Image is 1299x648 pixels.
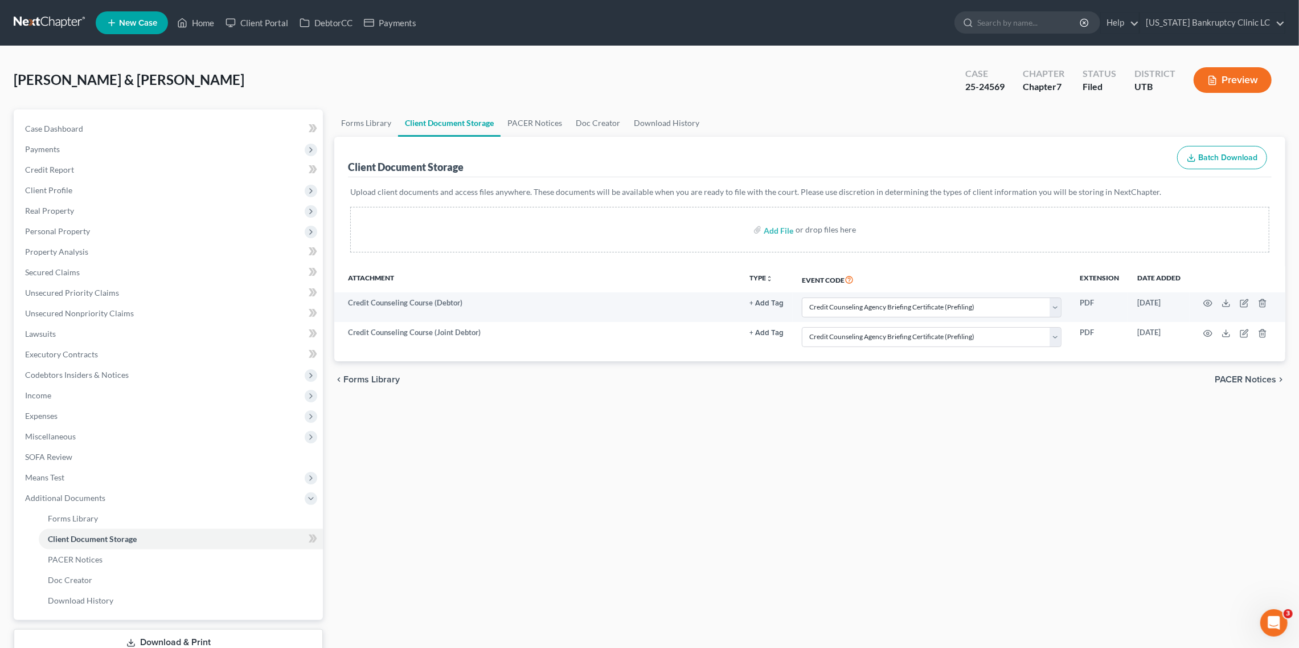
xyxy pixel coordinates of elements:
[39,590,323,611] a: Download History
[334,375,343,384] i: chevron_left
[1071,266,1128,292] th: Extension
[1083,80,1116,93] div: Filed
[749,300,784,307] button: + Add Tag
[25,185,72,195] span: Client Profile
[16,262,323,283] a: Secured Claims
[1083,67,1116,80] div: Status
[25,493,105,503] span: Additional Documents
[749,297,784,308] a: + Add Tag
[1260,609,1288,637] iframe: Intercom live chat
[16,324,323,344] a: Lawsuits
[48,555,103,564] span: PACER Notices
[48,575,92,585] span: Doc Creator
[965,67,1005,80] div: Case
[334,292,740,322] td: Credit Counseling Course (Debtor)
[793,266,1071,292] th: Event Code
[766,275,773,282] i: unfold_more
[39,529,323,549] a: Client Document Storage
[25,226,90,236] span: Personal Property
[1215,375,1276,384] span: PACER Notices
[16,242,323,262] a: Property Analysis
[171,13,220,33] a: Home
[16,303,323,324] a: Unsecured Nonpriority Claims
[16,344,323,365] a: Executory Contracts
[25,370,129,380] span: Codebtors Insiders & Notices
[119,19,157,27] span: New Case
[25,124,83,133] span: Case Dashboard
[977,12,1081,33] input: Search by name...
[1177,146,1267,170] button: Batch Download
[358,13,422,33] a: Payments
[25,349,98,359] span: Executory Contracts
[1071,292,1128,322] td: PDF
[25,390,51,400] span: Income
[1134,80,1175,93] div: UTB
[350,186,1269,198] p: Upload client documents and access files anywhere. These documents will be available when you are...
[39,549,323,570] a: PACER Notices
[348,160,464,174] div: Client Document Storage
[334,266,740,292] th: Attachment
[25,206,74,215] span: Real Property
[1023,80,1064,93] div: Chapter
[749,329,784,337] button: + Add Tag
[25,431,76,441] span: Miscellaneous
[501,109,569,137] a: PACER Notices
[25,247,88,256] span: Property Analysis
[25,165,74,174] span: Credit Report
[1023,67,1064,80] div: Chapter
[1194,67,1272,93] button: Preview
[334,109,398,137] a: Forms Library
[627,109,706,137] a: Download History
[25,144,60,154] span: Payments
[1101,13,1139,33] a: Help
[25,288,119,297] span: Unsecured Priority Claims
[48,534,137,544] span: Client Document Storage
[16,447,323,467] a: SOFA Review
[334,375,400,384] button: chevron_left Forms Library
[16,283,323,303] a: Unsecured Priority Claims
[16,119,323,139] a: Case Dashboard
[1215,375,1285,384] button: PACER Notices chevron_right
[1128,322,1190,352] td: [DATE]
[1128,292,1190,322] td: [DATE]
[1284,609,1293,618] span: 3
[39,508,323,529] a: Forms Library
[1198,153,1257,162] span: Batch Download
[749,275,773,282] button: TYPEunfold_more
[398,109,501,137] a: Client Document Storage
[1140,13,1285,33] a: [US_STATE] Bankruptcy Clinic LC
[1071,322,1128,352] td: PDF
[48,596,113,605] span: Download History
[334,322,740,352] td: Credit Counseling Course (Joint Debtor)
[1276,375,1285,384] i: chevron_right
[965,80,1005,93] div: 25-24569
[48,513,98,523] span: Forms Library
[294,13,358,33] a: DebtorCC
[569,109,627,137] a: Doc Creator
[749,327,784,338] a: + Add Tag
[220,13,294,33] a: Client Portal
[14,71,244,88] span: [PERSON_NAME] & [PERSON_NAME]
[1128,266,1190,292] th: Date added
[25,267,80,277] span: Secured Claims
[16,160,323,180] a: Credit Report
[796,224,856,235] div: or drop files here
[25,472,64,482] span: Means Test
[25,411,58,421] span: Expenses
[1134,67,1175,80] div: District
[25,329,56,339] span: Lawsuits
[1056,81,1062,92] span: 7
[343,375,400,384] span: Forms Library
[39,570,323,590] a: Doc Creator
[25,452,72,462] span: SOFA Review
[25,308,134,318] span: Unsecured Nonpriority Claims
